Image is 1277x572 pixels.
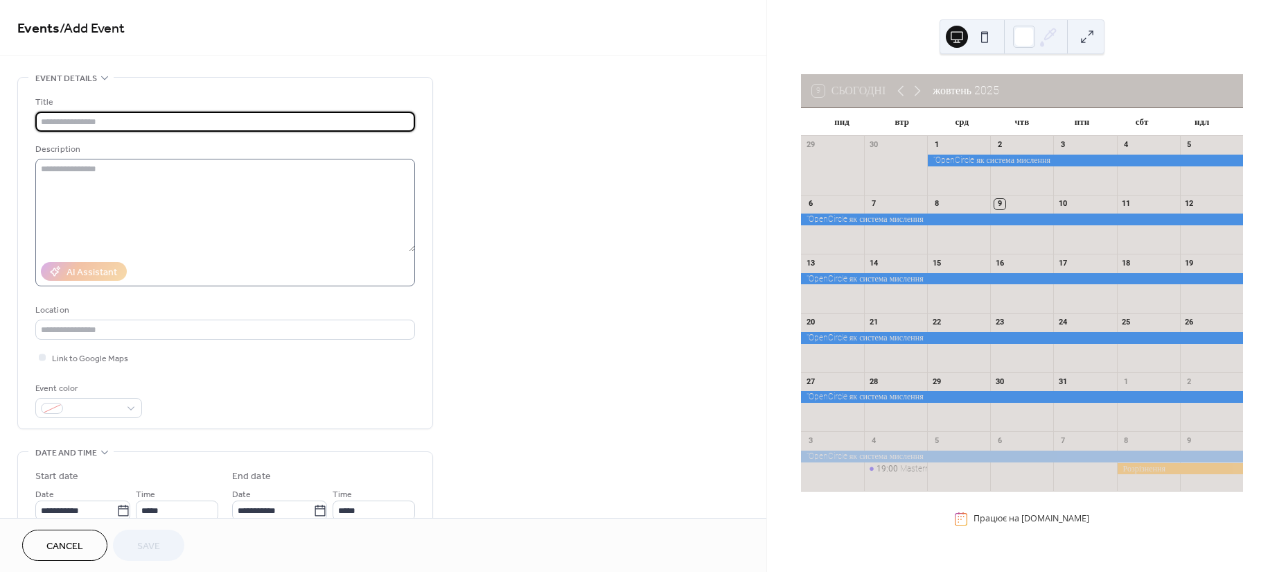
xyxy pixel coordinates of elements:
div: 9 [1184,435,1195,446]
div: 6 [805,199,816,209]
div: 13 [805,258,816,268]
div: 11 [1121,199,1131,209]
div: Розрізнення [1117,463,1243,475]
div: "OpenCircle як система мислення [801,332,1243,344]
div: втр [872,108,932,136]
div: 22 [931,318,942,328]
div: срд [932,108,992,136]
div: 28 [868,376,879,387]
div: Event color [35,381,139,396]
a: [DOMAIN_NAME] [1021,513,1089,525]
div: 2 [994,140,1005,150]
div: 7 [1057,435,1068,446]
div: "OpenCircle як система мислення [801,273,1243,285]
div: Mastermind річна освітня програма для розуміння буття і практичного використання розрізнення [864,463,927,475]
div: пнд [812,108,872,136]
span: Event details [35,71,97,86]
div: 31 [1057,376,1068,387]
div: 1 [1121,376,1131,387]
div: "OpenCircle як система мислення [927,155,1243,166]
span: / Add Event [60,15,125,42]
div: 25 [1121,318,1131,328]
div: 19 [1184,258,1195,268]
span: 19:00 [877,463,900,475]
div: 23 [994,318,1005,328]
div: 16 [994,258,1005,268]
div: 9 [994,199,1005,209]
button: Cancel [22,530,107,561]
div: 30 [994,376,1005,387]
div: 17 [1057,258,1068,268]
span: Link to Google Maps [52,352,128,366]
a: Events [17,15,60,42]
div: Працює на [974,513,1089,525]
div: 7 [868,199,879,209]
div: 29 [931,376,942,387]
div: 8 [1121,435,1131,446]
div: 14 [868,258,879,268]
div: 27 [805,376,816,387]
span: Time [333,487,352,502]
div: Title [35,95,412,110]
span: Date and time [35,446,97,460]
div: 30 [868,140,879,150]
div: 24 [1057,318,1068,328]
div: 5 [1184,140,1195,150]
div: 26 [1184,318,1195,328]
div: 10 [1057,199,1068,209]
span: Date [232,487,251,502]
div: 1 [931,140,942,150]
div: "OpenCircle як система мислення [801,451,1243,462]
div: 15 [931,258,942,268]
span: Cancel [46,539,83,554]
div: птн [1052,108,1112,136]
div: Description [35,142,412,157]
div: 4 [868,435,879,446]
div: жовтень 2025 [933,83,999,99]
div: Location [35,303,412,318]
div: 12 [1184,199,1195,209]
div: "OpenCircle як система мислення [801,214,1243,225]
div: 29 [805,140,816,150]
div: 21 [868,318,879,328]
div: Start date [35,469,78,484]
div: End date [232,469,271,484]
div: 4 [1121,140,1131,150]
span: Time [136,487,155,502]
div: ндл [1172,108,1232,136]
span: Date [35,487,54,502]
div: чтв [992,108,1053,136]
div: 3 [1057,140,1068,150]
div: Mastermind річна освітня програма для розуміння буття і практичного використання розрізнення [900,463,1247,475]
div: 20 [805,318,816,328]
div: "OpenCircle як система мислення [801,391,1243,403]
div: 2 [1184,376,1195,387]
div: 5 [931,435,942,446]
div: 6 [994,435,1005,446]
div: сбт [1112,108,1172,136]
div: 3 [805,435,816,446]
div: 18 [1121,258,1131,268]
div: 8 [931,199,942,209]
